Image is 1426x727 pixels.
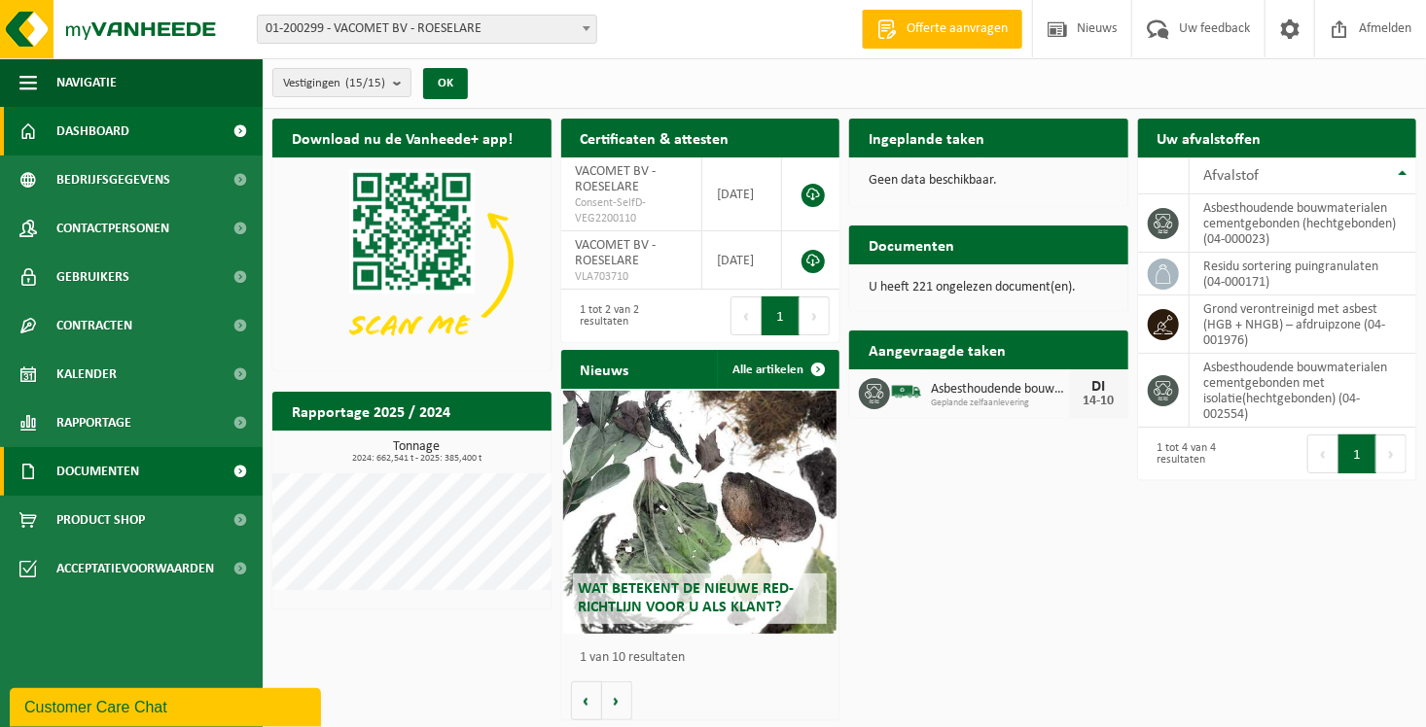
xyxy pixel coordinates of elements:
[56,350,117,398] span: Kalender
[257,15,597,44] span: 01-200299 - VACOMET BV - ROESELARE
[423,68,468,99] button: OK
[10,684,325,727] iframe: chat widget
[869,174,1109,188] p: Geen data beschikbaar.
[571,681,602,720] button: Vorige
[1190,253,1417,295] td: residu sortering puingranulaten (04-000171)
[272,68,411,97] button: Vestigingen(15/15)
[571,294,691,337] div: 1 tot 2 van 2 resultaten
[561,119,749,156] h2: Certificaten & attesten
[1190,295,1417,354] td: grond verontreinigd met asbest (HGB + NHGB) – afdruipzone (04-001976)
[1190,354,1417,428] td: asbesthoudende bouwmaterialen cementgebonden met isolatie(hechtgebonden) (04-002554)
[1190,194,1417,253] td: asbesthoudende bouwmaterialen cementgebonden (hechtgebonden) (04-000023)
[563,391,837,634] a: Wat betekent de nieuwe RED-richtlijn voor u als klant?
[56,253,129,301] span: Gebruikers
[1080,379,1119,395] div: DI
[56,58,117,107] span: Navigatie
[862,10,1022,49] a: Offerte aanvragen
[56,156,170,204] span: Bedrijfsgegevens
[282,440,552,464] h3: Tonnage
[258,16,596,43] span: 01-200299 - VACOMET BV - ROESELARE
[717,350,838,389] a: Alle artikelen
[576,238,657,268] span: VACOMET BV - ROESELARE
[869,281,1109,294] p: U heeft 221 ongelezen document(en).
[56,496,145,544] span: Product Shop
[56,398,131,447] span: Rapportage
[576,195,687,226] span: Consent-SelfD-VEG2200110
[849,330,1025,368] h2: Aangevraagde taken
[272,157,552,366] img: Download de VHEPlus App
[581,651,831,665] p: 1 van 10 resultaten
[345,77,385,89] count: (15/15)
[576,269,687,285] span: VLA703710
[56,447,139,496] span: Documenten
[890,375,923,408] img: BL-SO-LV
[931,398,1070,409] span: Geplande zelfaanlevering
[1204,168,1260,184] span: Afvalstof
[272,392,470,430] h2: Rapportage 2025 / 2024
[272,119,532,156] h2: Download nu de Vanheede+ app!
[1376,434,1407,473] button: Next
[731,296,762,335] button: Previous
[561,350,649,388] h2: Nieuws
[56,204,169,253] span: Contactpersonen
[407,430,550,468] a: Bekijk rapportage
[56,107,129,156] span: Dashboard
[931,382,1070,398] span: Asbesthoudende bouwmaterialen cementgebonden (hechtgebonden)
[1080,395,1119,408] div: 14-10
[56,544,214,593] span: Acceptatievoorwaarden
[1307,434,1338,473] button: Previous
[576,164,657,194] span: VACOMET BV - ROESELARE
[849,119,1004,156] h2: Ingeplande taken
[762,296,800,335] button: 1
[283,69,385,98] span: Vestigingen
[1338,434,1376,473] button: 1
[702,157,782,231] td: [DATE]
[902,19,1013,39] span: Offerte aanvragen
[702,231,782,290] td: [DATE]
[1138,119,1281,156] h2: Uw afvalstoffen
[849,225,974,263] h2: Documenten
[1148,433,1267,475] div: 1 tot 4 van 4 resultaten
[578,581,794,615] span: Wat betekent de nieuwe RED-richtlijn voor u als klant?
[602,681,632,720] button: Volgende
[800,296,830,335] button: Next
[56,301,132,350] span: Contracten
[282,454,552,464] span: 2024: 662,541 t - 2025: 385,400 t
